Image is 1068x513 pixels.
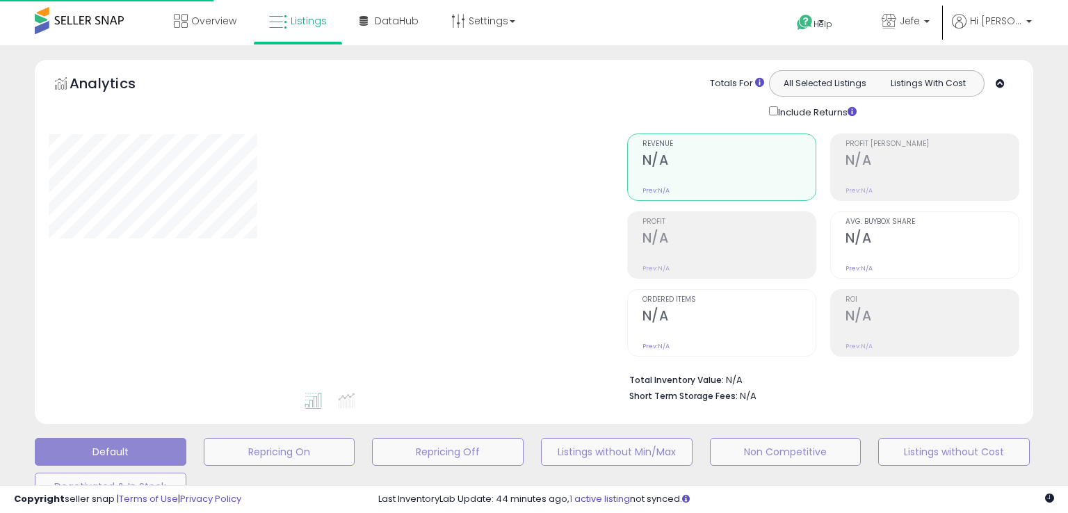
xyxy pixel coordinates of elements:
[845,140,1019,148] span: Profit [PERSON_NAME]
[845,264,873,272] small: Prev: N/A
[375,14,419,28] span: DataHub
[845,308,1019,327] h2: N/A
[204,438,355,466] button: Repricing On
[845,230,1019,249] h2: N/A
[180,492,241,505] a: Privacy Policy
[773,74,877,92] button: All Selected Listings
[796,14,814,31] i: Get Help
[845,296,1019,304] span: ROI
[372,438,524,466] button: Repricing Off
[569,492,630,505] a: 1 active listing
[119,492,178,505] a: Terms of Use
[378,493,1054,506] div: Last InventoryLab Update: 44 minutes ago, not synced.
[191,14,236,28] span: Overview
[740,389,756,402] span: N/A
[642,218,816,226] span: Profit
[952,14,1032,45] a: Hi [PERSON_NAME]
[642,264,670,272] small: Prev: N/A
[900,14,920,28] span: Jefe
[642,342,670,350] small: Prev: N/A
[642,296,816,304] span: Ordered Items
[786,3,859,45] a: Help
[541,438,693,466] button: Listings without Min/Max
[970,14,1022,28] span: Hi [PERSON_NAME]
[642,140,816,148] span: Revenue
[642,230,816,249] h2: N/A
[876,74,980,92] button: Listings With Cost
[710,438,861,466] button: Non Competitive
[629,374,724,386] b: Total Inventory Value:
[878,438,1030,466] button: Listings without Cost
[629,370,1009,387] li: N/A
[814,18,832,30] span: Help
[70,74,163,97] h5: Analytics
[35,473,186,500] button: Deactivated & In Stock
[14,493,241,506] div: seller snap | |
[291,14,327,28] span: Listings
[35,438,186,466] button: Default
[845,342,873,350] small: Prev: N/A
[629,390,738,402] b: Short Term Storage Fees:
[642,186,670,195] small: Prev: N/A
[682,494,690,503] i: Click here to read more about un-synced listings.
[710,77,764,90] div: Totals For
[14,492,65,505] strong: Copyright
[642,152,816,171] h2: N/A
[845,218,1019,226] span: Avg. Buybox Share
[642,308,816,327] h2: N/A
[845,152,1019,171] h2: N/A
[759,104,873,120] div: Include Returns
[845,186,873,195] small: Prev: N/A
